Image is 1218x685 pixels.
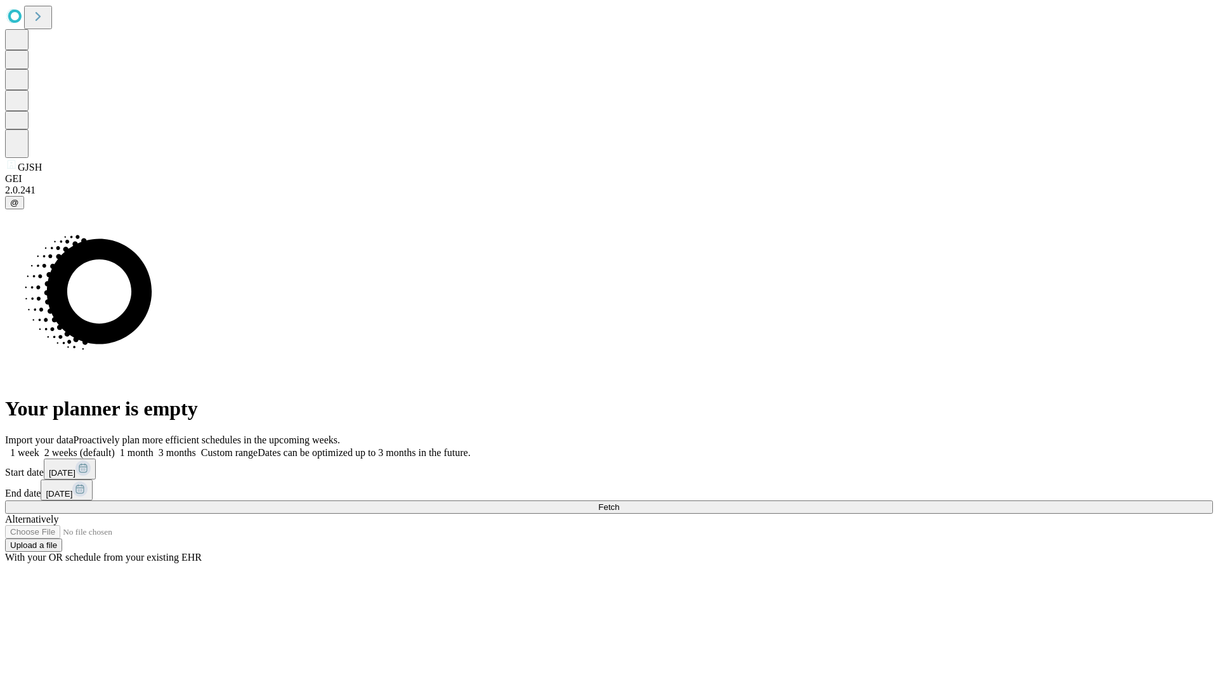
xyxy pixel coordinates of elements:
h1: Your planner is empty [5,397,1213,421]
div: GEI [5,173,1213,185]
div: Start date [5,459,1213,480]
span: @ [10,198,19,207]
button: Upload a file [5,538,62,552]
span: 1 week [10,447,39,458]
button: Fetch [5,500,1213,514]
button: @ [5,196,24,209]
span: GJSH [18,162,42,173]
span: Proactively plan more efficient schedules in the upcoming weeks. [74,434,340,445]
button: [DATE] [44,459,96,480]
span: Dates can be optimized up to 3 months in the future. [258,447,470,458]
span: 2 weeks (default) [44,447,115,458]
span: 3 months [159,447,196,458]
span: [DATE] [46,489,72,499]
span: 1 month [120,447,154,458]
span: With your OR schedule from your existing EHR [5,552,202,563]
span: [DATE] [49,468,75,478]
div: End date [5,480,1213,500]
span: Import your data [5,434,74,445]
span: Alternatively [5,514,58,525]
span: Custom range [201,447,258,458]
div: 2.0.241 [5,185,1213,196]
button: [DATE] [41,480,93,500]
span: Fetch [598,502,619,512]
